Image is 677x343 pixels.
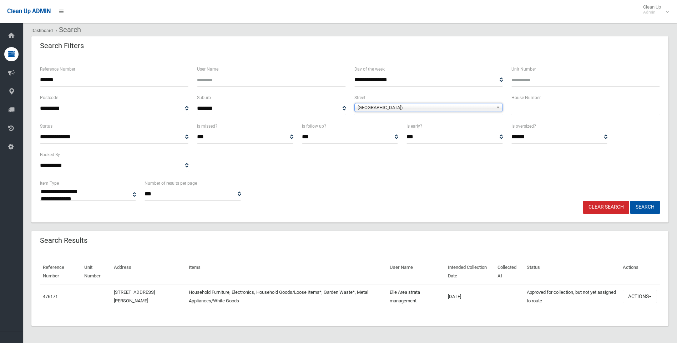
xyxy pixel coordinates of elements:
th: Status [524,260,620,284]
span: Clean Up ADMIN [7,8,51,15]
label: Status [40,122,52,130]
a: [STREET_ADDRESS][PERSON_NAME] [114,290,155,303]
th: Items [186,260,387,284]
small: Admin [643,10,661,15]
label: Postcode [40,94,58,102]
span: [GEOGRAPHIC_DATA]) [358,103,493,112]
span: Clean Up [640,4,668,15]
td: Approved for collection, but not yet assigned to route [524,284,620,309]
label: Is missed? [197,122,217,130]
th: Reference Number [40,260,81,284]
a: 476171 [43,294,58,299]
label: Is early? [406,122,422,130]
label: House Number [511,94,541,102]
label: Number of results per page [145,179,197,187]
td: [DATE] [445,284,495,309]
label: Day of the week [354,65,385,73]
label: Is oversized? [511,122,536,130]
label: Suburb [197,94,211,102]
td: Household Furniture, Electronics, Household Goods/Loose Items*, Garden Waste*, Metal Appliances/W... [186,284,387,309]
header: Search Filters [31,39,92,53]
li: Search [54,23,81,36]
label: User Name [197,65,218,73]
label: Street [354,94,365,102]
th: Unit Number [81,260,111,284]
button: Actions [623,290,657,303]
th: Intended Collection Date [445,260,495,284]
th: Collected At [495,260,524,284]
th: Actions [620,260,660,284]
a: Dashboard [31,28,53,33]
label: Unit Number [511,65,536,73]
label: Item Type [40,179,59,187]
label: Reference Number [40,65,75,73]
a: Clear Search [583,201,629,214]
label: Booked By [40,151,60,159]
header: Search Results [31,234,96,247]
th: User Name [387,260,445,284]
label: Is follow up? [302,122,326,130]
th: Address [111,260,186,284]
td: Elle Area strata management [387,284,445,309]
button: Search [630,201,660,214]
